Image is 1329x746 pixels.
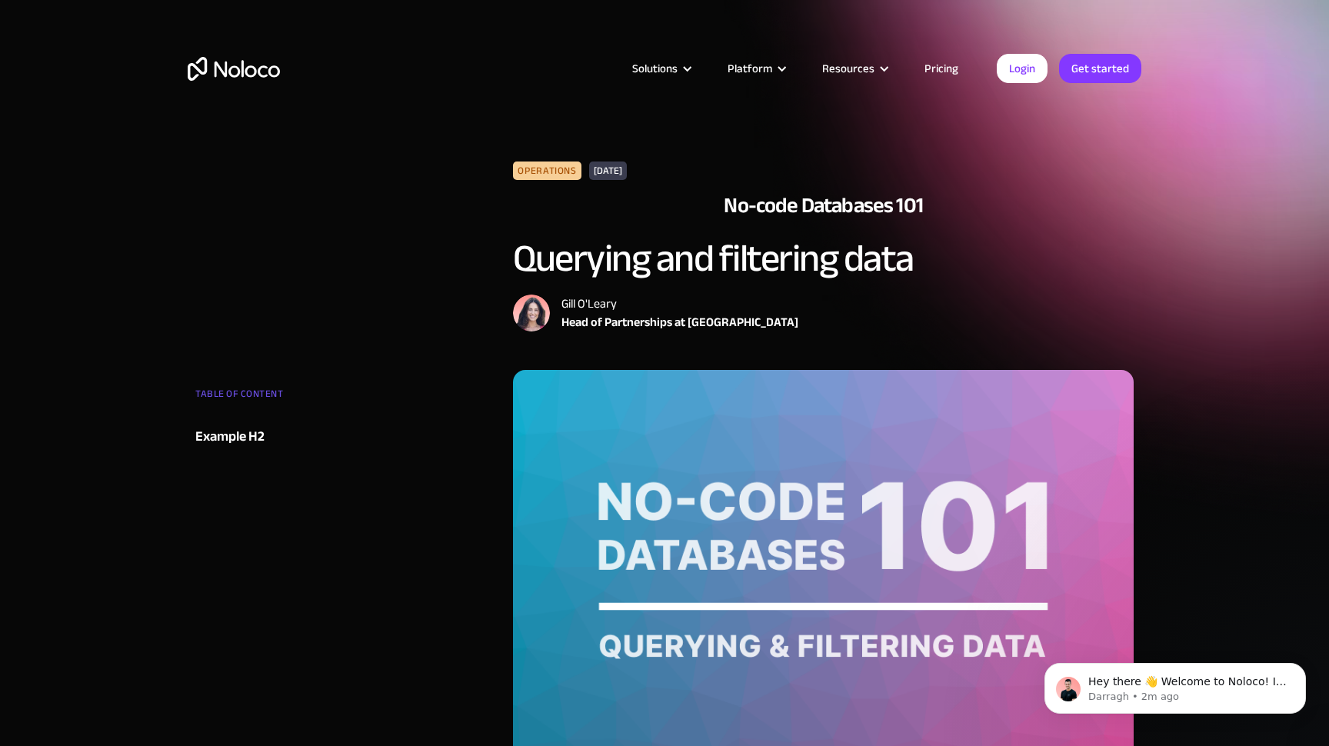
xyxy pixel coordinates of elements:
div: Solutions [632,58,678,78]
div: Gill O'Leary [561,295,798,313]
a: Login [997,54,1048,83]
a: Pricing [905,58,978,78]
h2: No-code Databases 101 [724,191,922,219]
a: No-code Databases 101 [724,191,922,238]
div: Solutions [613,58,708,78]
h1: Querying and filtering data [513,238,1134,279]
div: Example H2 [195,425,265,448]
div: Operations [513,162,581,180]
div: [DATE] [589,162,627,180]
a: Get started [1059,54,1141,83]
div: Platform [728,58,772,78]
div: Resources [803,58,905,78]
div: Head of Partnerships at [GEOGRAPHIC_DATA] [561,313,798,331]
a: home [188,57,280,81]
div: Platform [708,58,803,78]
div: Resources [822,58,874,78]
a: Example H2 [195,425,381,448]
div: TABLE OF CONTENT [195,382,381,413]
iframe: Intercom notifications message [1021,631,1329,738]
